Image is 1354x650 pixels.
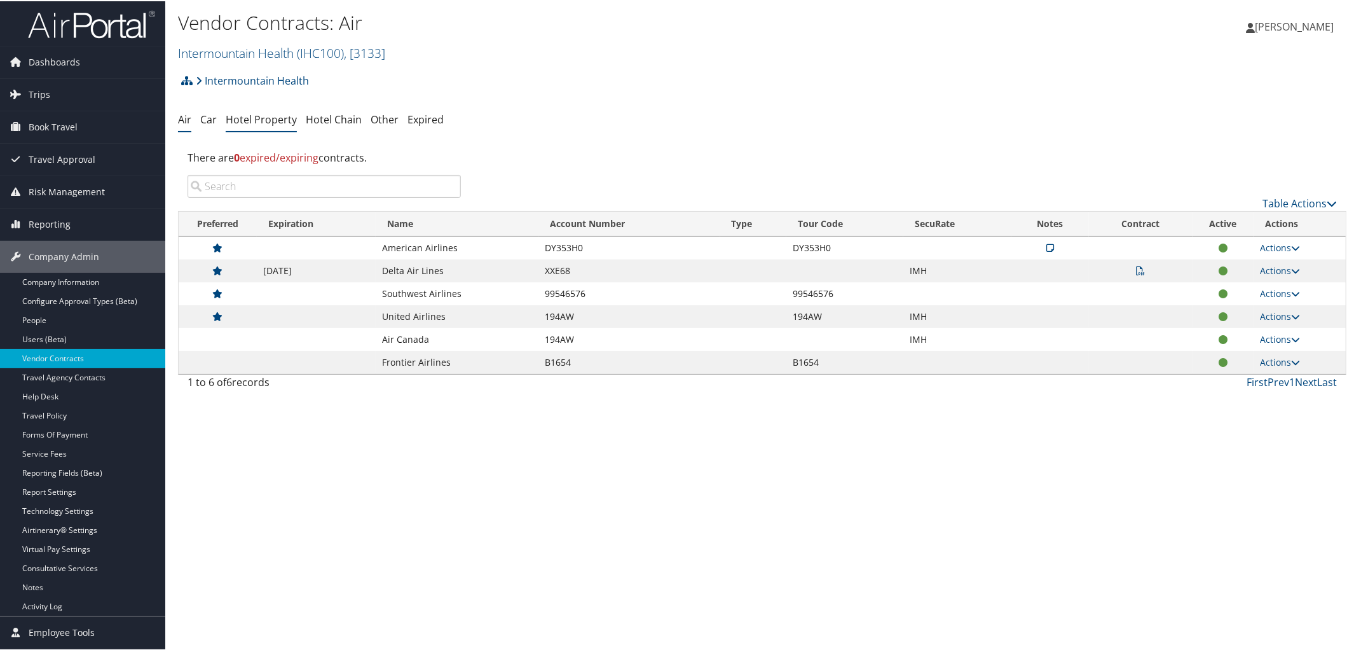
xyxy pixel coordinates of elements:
a: Air [178,111,191,125]
th: SecuRate: activate to sort column ascending [903,211,1011,235]
a: Table Actions [1262,195,1337,209]
th: Active: activate to sort column ascending [1193,211,1254,235]
a: Next [1295,374,1317,388]
td: B1654 [538,350,720,373]
span: , [ 3133 ] [344,43,385,60]
a: 1 [1289,374,1295,388]
img: airportal-logo.png [28,8,155,38]
td: Delta Air Lines [376,258,538,281]
a: Intermountain Health [178,43,385,60]
td: 99546576 [786,281,903,304]
a: Prev [1268,374,1289,388]
div: There are contracts. [178,139,1346,174]
td: B1654 [786,350,903,373]
span: Company Admin [29,240,99,272]
a: Last [1317,374,1337,388]
span: ( IHC100 ) [297,43,344,60]
a: Intermountain Health [196,67,309,92]
div: 1 to 6 of records [188,373,461,395]
span: [PERSON_NAME] [1255,18,1334,32]
td: IMH [903,327,1011,350]
th: Expiration: activate to sort column ascending [257,211,376,235]
a: Expired [407,111,444,125]
td: 194AW [538,304,720,327]
td: Air Canada [376,327,538,350]
a: Hotel Chain [306,111,362,125]
span: Employee Tools [29,616,95,647]
th: Name: activate to sort column ascending [376,211,538,235]
th: Tour Code: activate to sort column ascending [786,211,903,235]
span: Travel Approval [29,142,95,174]
a: First [1247,374,1268,388]
td: IMH [903,258,1011,281]
th: Type: activate to sort column ascending [720,211,787,235]
td: American Airlines [376,235,538,258]
th: Account Number: activate to sort column ascending [538,211,720,235]
td: [DATE] [257,258,376,281]
td: DY353H0 [538,235,720,258]
td: Frontier Airlines [376,350,538,373]
a: Other [371,111,399,125]
a: Actions [1260,355,1300,367]
h1: Vendor Contracts: Air [178,8,957,35]
span: Reporting [29,207,71,239]
td: 194AW [786,304,903,327]
a: Actions [1260,286,1300,298]
span: Dashboards [29,45,80,77]
a: Actions [1260,263,1300,275]
th: Notes: activate to sort column ascending [1011,211,1089,235]
th: Preferred: activate to sort column ascending [179,211,257,235]
td: United Airlines [376,304,538,327]
a: Actions [1260,240,1300,252]
span: Risk Management [29,175,105,207]
td: Southwest Airlines [376,281,538,304]
a: Hotel Property [226,111,297,125]
input: Search [188,174,461,197]
a: Actions [1260,309,1300,321]
span: expired/expiring [234,149,318,163]
span: 6 [226,374,232,388]
th: Actions [1254,211,1346,235]
td: XXE68 [538,258,720,281]
span: Book Travel [29,110,78,142]
td: DY353H0 [786,235,903,258]
a: Actions [1260,332,1300,344]
a: [PERSON_NAME] [1246,6,1346,45]
td: 194AW [538,327,720,350]
a: Car [200,111,217,125]
td: 99546576 [538,281,720,304]
th: Contract: activate to sort column ascending [1089,211,1193,235]
td: IMH [903,304,1011,327]
strong: 0 [234,149,240,163]
span: Trips [29,78,50,109]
